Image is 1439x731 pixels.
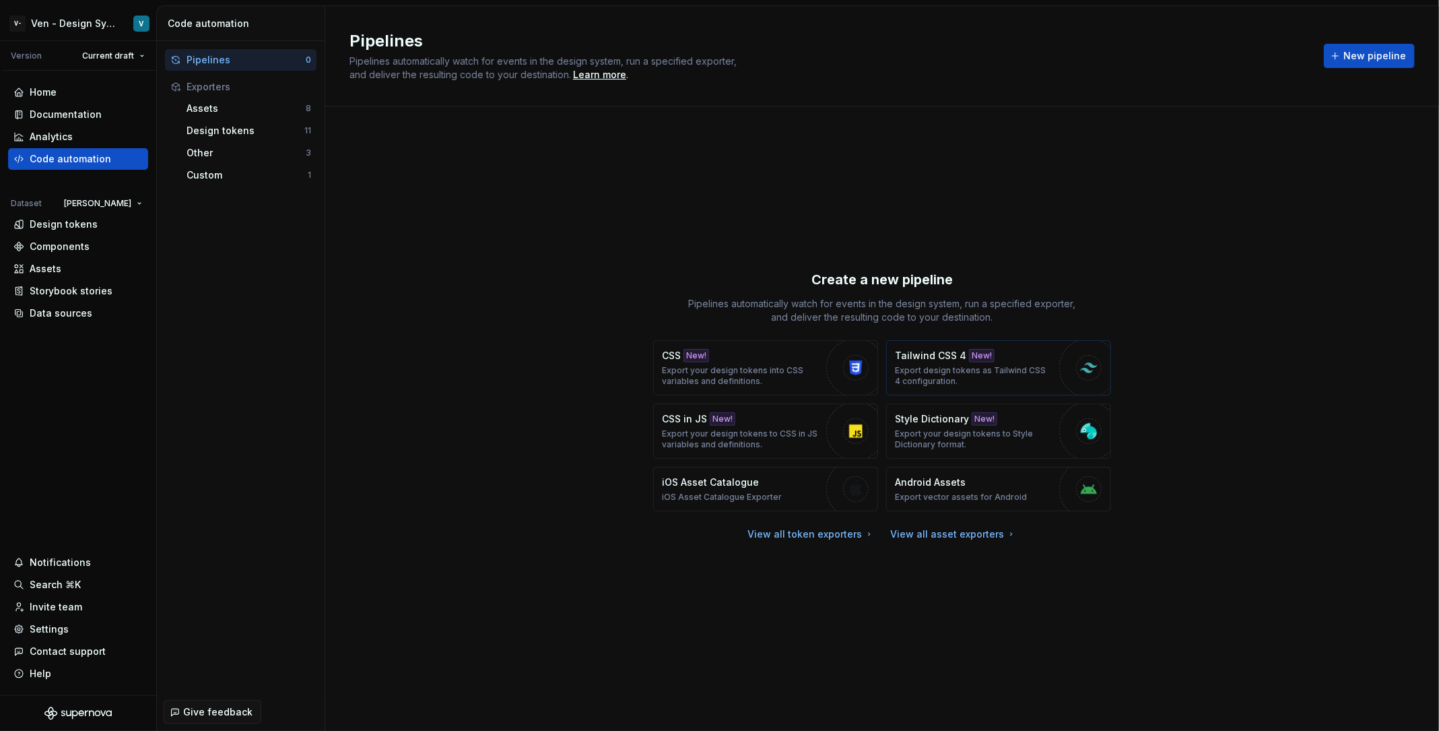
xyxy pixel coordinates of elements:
div: Assets [30,262,61,276]
p: Export design tokens as Tailwind CSS 4 configuration. [895,365,1052,387]
div: Pipelines [187,53,306,67]
p: Export your design tokens to Style Dictionary format. [895,428,1052,450]
div: 3 [306,148,311,158]
p: Create a new pipeline [811,270,953,289]
div: New! [710,412,735,426]
button: Contact support [8,641,148,662]
p: Export your design tokens into CSS variables and definitions. [662,365,819,387]
div: Assets [187,102,306,115]
a: View all token exporters [748,528,875,541]
p: Pipelines automatically watch for events in the design system, run a specified exporter, and deli... [680,297,1084,324]
span: New pipeline [1343,49,1406,63]
a: Settings [8,618,148,640]
div: Other [187,146,306,160]
button: Other3 [181,142,316,164]
a: Home [8,82,148,103]
div: Version [11,51,42,61]
p: Style Dictionary [895,412,969,426]
button: New pipeline [1324,44,1415,68]
a: Data sources [8,303,148,324]
div: New! [969,349,995,362]
div: Settings [30,623,69,636]
div: Search ⌘K [30,578,81,592]
button: Search ⌘K [8,574,148,596]
a: Assets [8,258,148,280]
div: Analytics [30,130,73,144]
div: V [139,18,144,29]
span: . [571,70,628,80]
div: Custom [187,168,308,182]
button: Current draft [76,46,151,65]
p: Tailwind CSS 4 [895,349,966,362]
div: Design tokens [187,124,304,137]
div: Contact support [30,645,106,658]
p: CSS in JS [662,412,707,426]
a: Design tokens [8,214,148,235]
div: 1 [308,170,311,181]
div: 0 [306,55,311,65]
button: Style DictionaryNew!Export your design tokens to Style Dictionary format. [886,404,1111,459]
div: Dataset [11,198,42,209]
div: New! [683,349,709,362]
button: Android AssetsExport vector assets for Android [886,467,1111,511]
button: Assets8 [181,98,316,119]
div: Data sources [30,307,92,320]
div: Ven - Design System Test [31,17,117,30]
button: iOS Asset CatalogueiOS Asset Catalogue Exporter [653,467,878,511]
button: Give feedback [164,700,261,724]
div: New! [972,412,997,426]
div: Help [30,667,51,680]
span: Pipelines automatically watch for events in the design system, run a specified exporter, and deli... [349,55,739,80]
button: Help [8,663,148,685]
p: Export your design tokens to CSS in JS variables and definitions. [662,428,819,450]
a: View all asset exporters [891,528,1017,541]
p: CSS [662,349,681,362]
div: Documentation [30,108,102,121]
div: Invite team [30,600,82,614]
div: Components [30,240,90,253]
div: 8 [306,103,311,114]
a: Invite team [8,596,148,618]
a: Learn more [573,68,626,82]
div: Storybook stories [30,284,112,298]
button: Tailwind CSS 4New!Export design tokens as Tailwind CSS 4 configuration. [886,340,1111,395]
div: Design tokens [30,218,98,231]
button: Pipelines0 [165,49,316,71]
button: CSSNew!Export your design tokens into CSS variables and definitions. [653,340,878,395]
div: Notifications [30,556,91,569]
div: Code automation [30,152,111,166]
a: Documentation [8,104,148,125]
span: Current draft [82,51,134,61]
a: Components [8,236,148,257]
p: iOS Asset Catalogue [662,476,759,489]
svg: Supernova Logo [44,707,112,720]
h2: Pipelines [349,30,1308,52]
p: Export vector assets for Android [895,492,1027,503]
button: Design tokens11 [181,120,316,141]
div: Exporters [187,80,311,94]
a: Code automation [8,148,148,170]
p: Android Assets [895,476,966,489]
a: Analytics [8,126,148,148]
button: V-Ven - Design System TestV [3,9,154,38]
a: Storybook stories [8,280,148,302]
button: Notifications [8,552,148,573]
button: [PERSON_NAME] [58,194,148,213]
div: V- [9,15,26,32]
span: Give feedback [183,705,253,719]
div: Home [30,86,57,99]
button: CSS in JSNew!Export your design tokens to CSS in JS variables and definitions. [653,404,878,459]
p: iOS Asset Catalogue Exporter [662,492,782,503]
button: Custom1 [181,164,316,186]
span: [PERSON_NAME] [64,198,131,209]
div: Code automation [168,17,319,30]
